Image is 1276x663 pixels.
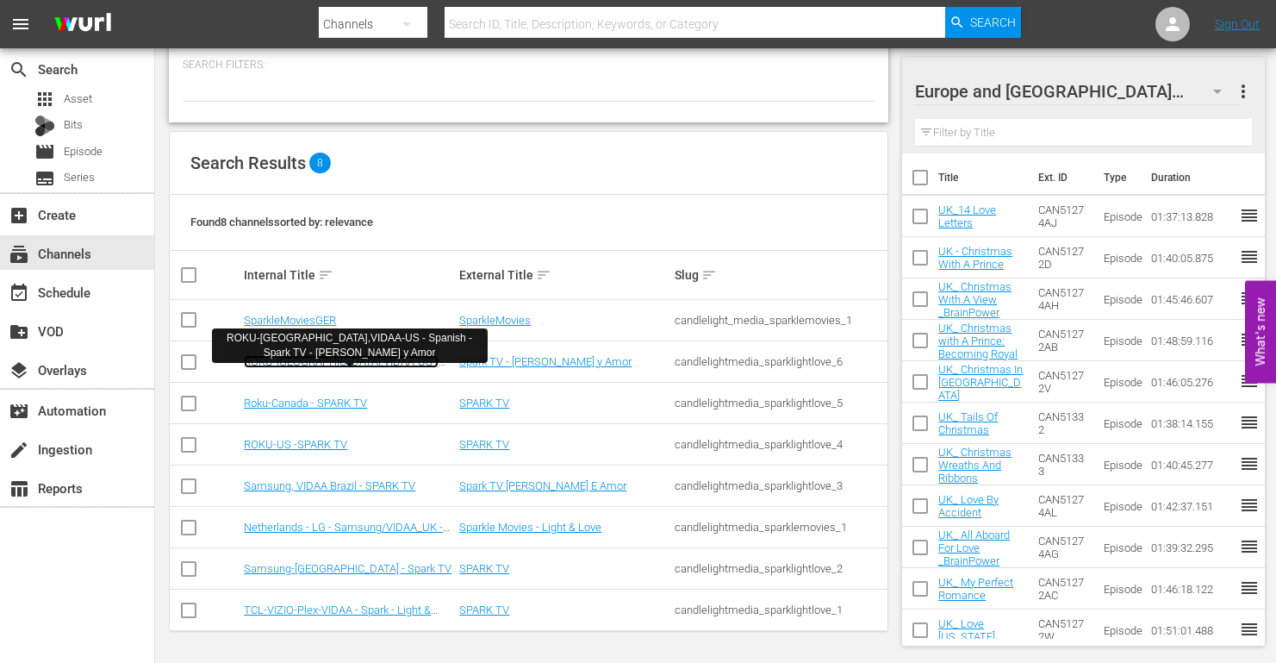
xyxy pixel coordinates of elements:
span: reorder [1239,247,1260,267]
div: candlelightmedia_sparklightlove_3 [675,479,885,492]
span: reorder [1239,205,1260,226]
a: SparkleMovies [459,314,531,327]
span: Episode [34,141,55,162]
div: Slug [675,265,885,285]
button: Open Feedback Widget [1245,280,1276,383]
span: Search [9,59,29,80]
span: reorder [1239,453,1260,474]
a: UK_ Christmas In [GEOGRAPHIC_DATA] [938,363,1023,402]
span: Search Results [190,153,306,173]
span: Series [34,168,55,189]
td: Episode [1097,320,1144,361]
div: External Title [459,265,669,285]
a: SparkleMoviesGER [244,314,336,327]
span: Found 8 channels sorted by: relevance [190,216,373,228]
a: ROKU-US -SPARK TV [244,438,347,451]
button: more_vert [1233,71,1254,112]
span: Episode [64,143,103,160]
a: UK_ Christmas with A Prince: Becoming Royal [938,322,1018,360]
a: Samsung-[GEOGRAPHIC_DATA] - Spark TV [244,562,451,575]
span: Asset [34,89,55,109]
a: SPARK TV [459,562,509,575]
a: UK_ Love [US_STATE] [938,617,995,643]
td: 01:37:13.828 [1144,196,1239,237]
td: 01:38:14.155 [1144,403,1239,444]
td: CAN51272D [1031,237,1096,278]
td: Episode [1097,527,1144,568]
td: CAN51272AC [1031,568,1096,610]
a: UK_ Christmas Wreaths And Ribbons [938,446,1011,485]
td: 01:46:18.122 [1144,568,1239,610]
a: UK - Christmas With A Prince [938,245,1012,271]
th: Ext. ID [1028,153,1093,202]
td: CAN51274AG [1031,527,1096,568]
div: candlelightmedia_sparklightlove_6 [675,355,885,368]
a: Sparkle Movies - Light & Love [459,521,601,534]
span: more_vert [1233,81,1254,102]
span: Automation [9,401,29,422]
a: UK_ All Aboard For Love _BrainPower [938,529,1010,567]
span: reorder [1239,495,1260,516]
span: reorder [1239,329,1260,350]
div: Europe and [GEOGRAPHIC_DATA] [915,67,1238,116]
td: Episode [1097,485,1144,527]
span: 211 [1178,75,1211,111]
a: UK_ My Perfect Romance [938,576,1013,602]
div: Bits [34,116,55,136]
span: Create [9,205,29,226]
span: reorder [1239,619,1260,640]
a: UK_ Christmas With A View _BrainPower [938,280,1011,319]
th: Duration [1141,153,1244,202]
span: Bits [64,116,83,134]
a: UK_ Love By Accident [938,493,999,519]
td: CAN51274AL [1031,485,1096,527]
a: Spark TV [PERSON_NAME] E Amor [459,479,626,492]
p: Search Filters: [183,58,875,72]
span: menu [10,14,31,34]
a: Samsung, VIDAA Brazil - SPARK TV [244,479,415,492]
a: TCL-VIZIO-Plex-VIDAA - Spark - Light & Love [244,604,438,629]
td: 01:39:32.295 [1144,527,1239,568]
div: candlelight_media_sparklemovies_1 [675,314,885,327]
td: 01:40:05.875 [1144,237,1239,278]
span: sort [701,267,717,283]
td: 01:51:01.488 [1144,610,1239,651]
span: sort [318,267,333,283]
td: CAN51272AB [1031,320,1096,361]
span: Ingestion [9,440,29,460]
a: SPARK TV [459,604,509,616]
img: ans4CAIJ8jUAAAAAAAAAAAAAAAAAAAAAAAAgQb4GAAAAAAAAAAAAAAAAAAAAAAAAJMjXAAAAAAAAAAAAAAAAAAAAAAAAgAT5G... [41,4,124,45]
span: Search [970,7,1016,38]
div: candlelightmedia_sparklightlove_1 [675,604,885,616]
span: Series [64,169,95,186]
span: Channels [9,244,29,265]
span: Reports [9,478,29,499]
td: CAN51274AH [1031,278,1096,320]
span: 8 [309,153,331,173]
a: SPARK TV [459,397,509,410]
td: 01:46:05.276 [1144,361,1239,403]
th: Title [938,153,1028,202]
td: Episode [1097,237,1144,278]
td: Episode [1097,568,1144,610]
span: Asset [64,91,92,108]
span: reorder [1239,412,1260,433]
div: ROKU-[GEOGRAPHIC_DATA],VIDAA-US - Spanish - Spark TV - [PERSON_NAME] y Amor [219,331,481,360]
td: 01:40:45.277 [1144,444,1239,485]
button: Search [945,7,1021,38]
td: CAN51272W [1031,610,1096,651]
td: 01:45:46.607 [1144,278,1239,320]
span: reorder [1239,288,1260,309]
td: 01:42:37.151 [1144,485,1239,527]
div: candlelightmedia_sparklightlove_2 [675,562,885,575]
a: SPARK TV [459,438,509,451]
td: CAN51332 [1031,403,1096,444]
a: Sign Out [1215,17,1260,31]
span: VOD [9,322,29,342]
th: Type [1093,153,1141,202]
a: Spark TV - [PERSON_NAME] y Amor [459,355,632,368]
a: UK_14 Love Letters [938,203,996,229]
td: Episode [1097,444,1144,485]
td: Episode [1097,403,1144,444]
td: Episode [1097,610,1144,651]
